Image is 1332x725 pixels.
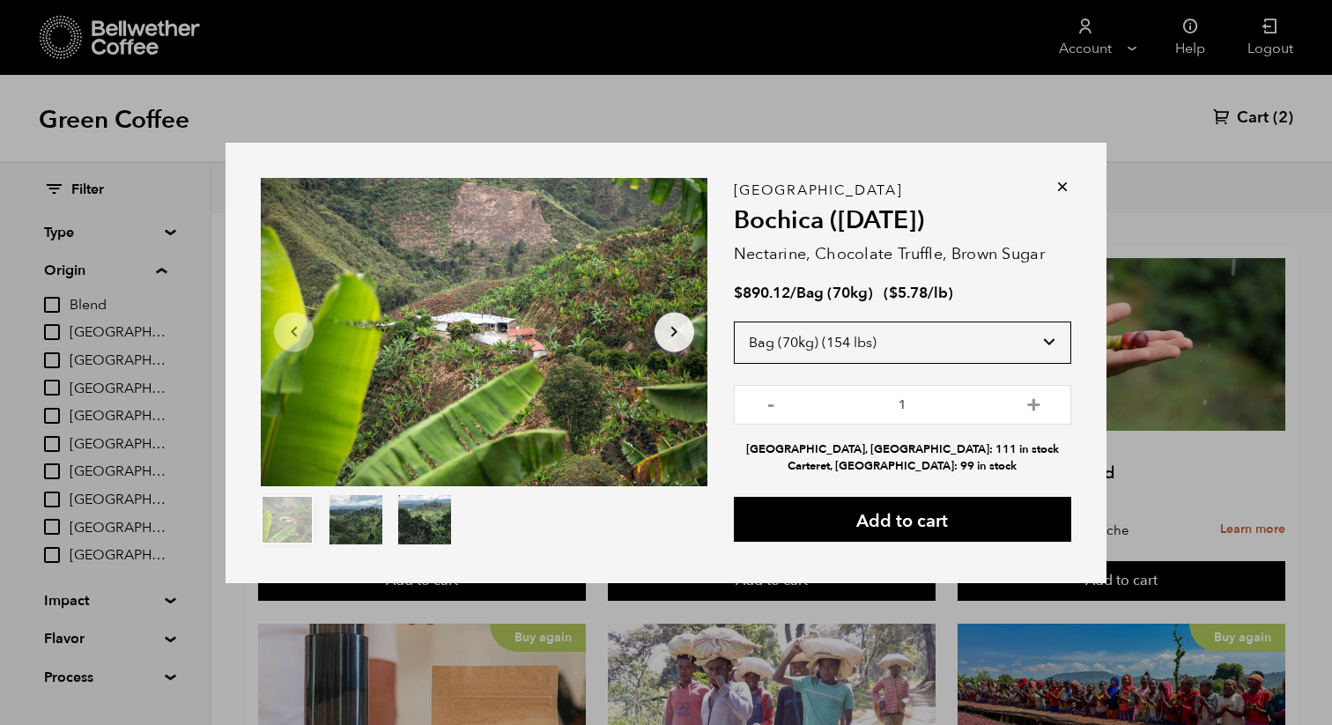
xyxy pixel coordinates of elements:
img: logo_orange.svg [28,28,42,42]
img: tab_keywords_by_traffic_grey.svg [175,102,189,116]
li: [GEOGRAPHIC_DATA], [GEOGRAPHIC_DATA]: 111 in stock [734,441,1071,458]
img: website_grey.svg [28,46,42,60]
span: ( ) [884,283,953,303]
span: /lb [928,283,948,303]
button: Add to cart [734,497,1071,542]
img: tab_domain_overview_orange.svg [48,102,62,116]
bdi: 5.78 [889,283,928,303]
span: / [790,283,796,303]
div: Domain: [DOMAIN_NAME] [46,46,194,60]
li: Carteret, [GEOGRAPHIC_DATA]: 99 in stock [734,458,1071,475]
bdi: 890.12 [734,283,790,303]
span: Bag (70kg) [796,283,873,303]
p: Nectarine, Chocolate Truffle, Brown Sugar [734,242,1071,266]
button: + [1023,394,1045,411]
div: v 4.0.25 [49,28,86,42]
span: $ [889,283,898,303]
span: $ [734,283,743,303]
h2: Bochica ([DATE]) [734,206,1071,236]
div: Domain Overview [67,104,158,115]
button: - [760,394,782,411]
div: Keywords by Traffic [195,104,297,115]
